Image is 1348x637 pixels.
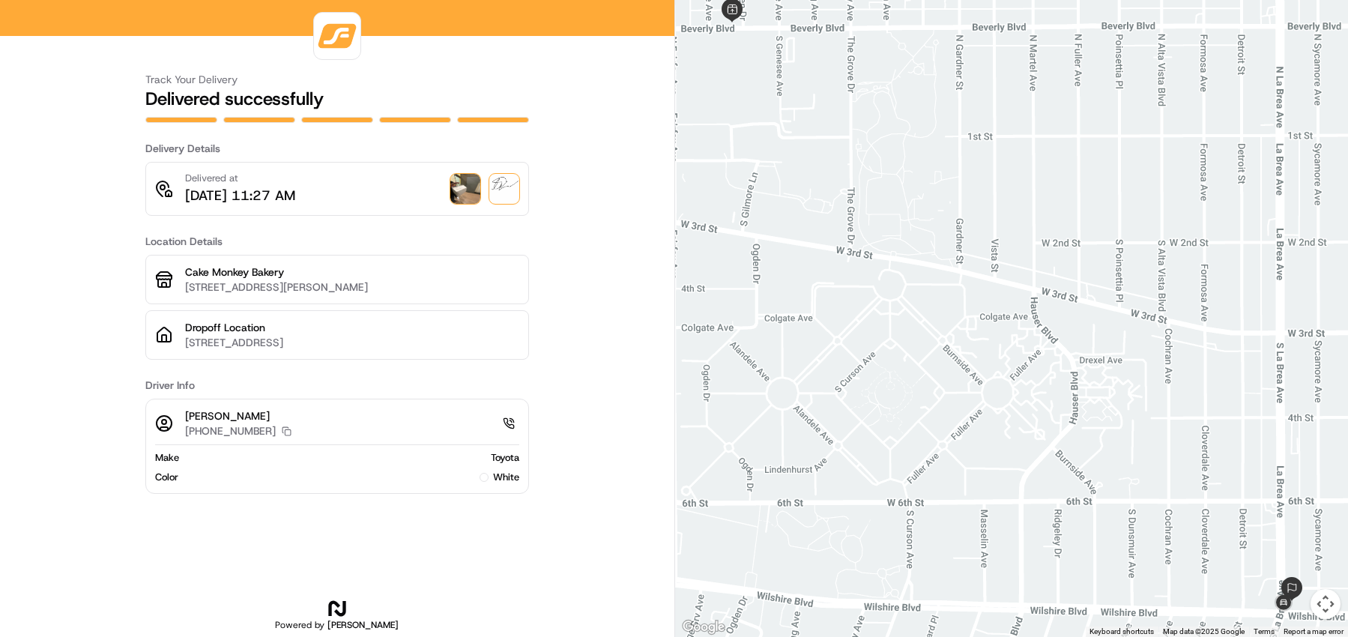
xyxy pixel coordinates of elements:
[1254,627,1275,636] a: Terms (opens in new tab)
[155,451,179,465] span: Make
[145,72,529,87] h3: Track Your Delivery
[1089,627,1154,637] button: Keyboard shortcuts
[185,408,291,423] p: [PERSON_NAME]
[185,335,519,350] p: [STREET_ADDRESS]
[185,320,519,335] p: Dropoff Location
[1284,627,1344,636] a: Report a map error
[1311,589,1341,619] button: Map camera controls
[155,471,178,484] span: Color
[679,618,728,637] a: Open this area in Google Maps (opens a new window)
[1163,627,1245,636] span: Map data ©2025 Google
[275,619,399,631] h2: Powered by
[185,265,519,280] p: Cake Monkey Bakery
[145,141,529,156] h3: Delivery Details
[489,174,519,204] img: signature_proof_of_delivery image
[317,16,357,56] img: logo-public_tracking_screen-VNDR-1688417501853.png
[679,618,728,637] img: Google
[145,234,529,249] h3: Location Details
[491,451,519,465] span: Toyota
[327,619,399,631] span: [PERSON_NAME]
[145,87,529,111] h2: Delivered successfully
[450,174,480,204] img: photo_proof_of_delivery image
[185,280,519,295] p: [STREET_ADDRESS][PERSON_NAME]
[185,172,295,185] p: Delivered at
[145,378,529,393] h3: Driver Info
[185,423,276,438] p: [PHONE_NUMBER]
[493,471,519,484] span: white
[185,185,295,206] p: [DATE] 11:27 AM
